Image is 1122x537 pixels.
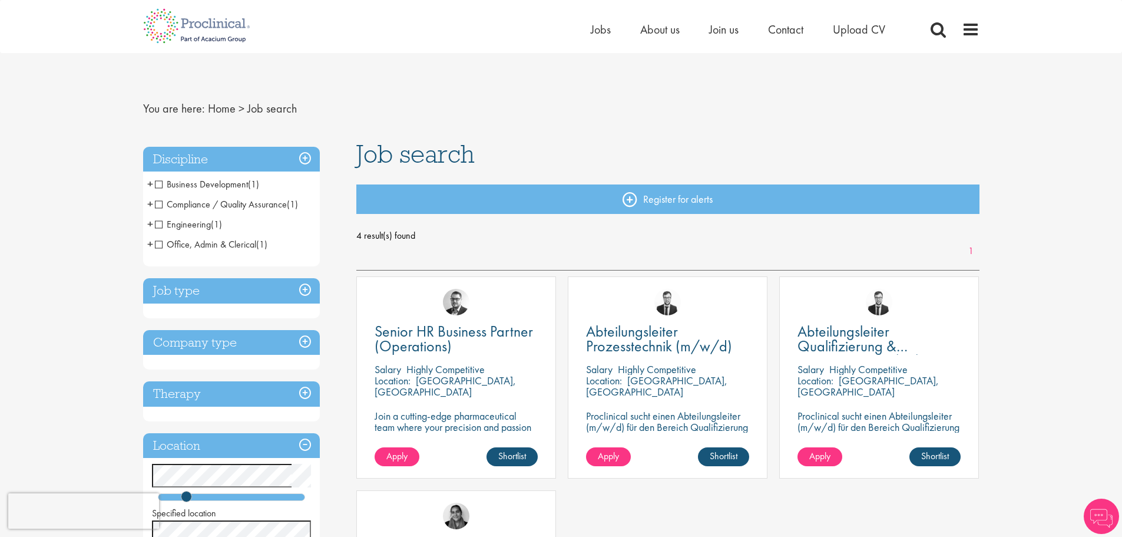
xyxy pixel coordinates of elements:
a: Upload CV [833,22,885,37]
a: 1 [962,245,979,258]
span: Engineering [155,218,211,230]
p: Highly Competitive [406,363,485,376]
span: 4 result(s) found [356,227,979,245]
a: Abteilungsleiter Prozesstechnik (m/w/d) [586,324,749,354]
span: Business Development [155,178,248,190]
p: Proclinical sucht einen Abteilungsleiter (m/w/d) für den Bereich Qualifizierung zur Verstärkung d... [797,410,961,466]
span: Apply [386,450,408,462]
span: + [147,235,153,253]
a: Apply [586,447,631,466]
h3: Therapy [143,381,320,407]
img: Anjali Parbhu [443,503,469,529]
a: Contact [768,22,803,37]
span: Engineering [155,218,222,230]
a: Shortlist [909,447,961,466]
a: Apply [797,447,842,466]
img: Antoine Mortiaux [866,289,892,315]
span: Compliance / Quality Assurance [155,198,298,210]
p: Join a cutting-edge pharmaceutical team where your precision and passion for quality will help sh... [375,410,538,455]
h3: Company type [143,330,320,355]
a: Shortlist [698,447,749,466]
span: Office, Admin & Clerical [155,238,267,251]
span: Abteilungsleiter Qualifizierung & Kalibrierung (m/w/d) [797,321,931,371]
a: About us [640,22,680,37]
span: (1) [211,218,222,230]
img: Antoine Mortiaux [654,289,681,315]
span: Abteilungsleiter Prozesstechnik (m/w/d) [586,321,732,356]
span: Salary [375,363,401,376]
p: Highly Competitive [618,363,696,376]
a: Senior HR Business Partner (Operations) [375,324,538,354]
span: Apply [809,450,830,462]
span: (1) [256,238,267,251]
span: You are here: [143,101,205,116]
img: Chatbot [1084,499,1119,534]
span: Salary [586,363,613,376]
span: Apply [598,450,619,462]
p: Highly Competitive [829,363,908,376]
h3: Discipline [143,147,320,172]
p: Proclinical sucht einen Abteilungsleiter (m/w/d) für den Bereich Qualifizierung zur Verstärkung d... [586,410,749,466]
span: Specified location [152,507,216,519]
p: [GEOGRAPHIC_DATA], [GEOGRAPHIC_DATA] [797,374,939,398]
span: (1) [287,198,298,210]
a: Abteilungsleiter Qualifizierung & Kalibrierung (m/w/d) [797,324,961,354]
p: [GEOGRAPHIC_DATA], [GEOGRAPHIC_DATA] [586,374,727,398]
a: Shortlist [486,447,538,466]
h3: Job type [143,278,320,304]
span: Compliance / Quality Assurance [155,198,287,210]
span: + [147,195,153,213]
a: Jobs [591,22,611,37]
p: [GEOGRAPHIC_DATA], [GEOGRAPHIC_DATA] [375,374,516,398]
span: Job search [356,138,475,170]
span: + [147,215,153,233]
span: (1) [248,178,259,190]
span: Office, Admin & Clerical [155,238,256,251]
span: Location: [586,374,622,387]
span: Location: [797,374,833,387]
a: breadcrumb link [208,101,236,116]
span: Job search [247,101,297,116]
a: Register for alerts [356,185,979,214]
img: Niklas Kaminski [443,289,469,315]
span: Business Development [155,178,259,190]
span: Salary [797,363,824,376]
iframe: reCAPTCHA [8,493,159,529]
span: Location: [375,374,411,387]
a: Apply [375,447,419,466]
h3: Location [143,433,320,459]
span: Senior HR Business Partner (Operations) [375,321,533,356]
span: + [147,175,153,193]
a: Join us [709,22,739,37]
span: > [239,101,244,116]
